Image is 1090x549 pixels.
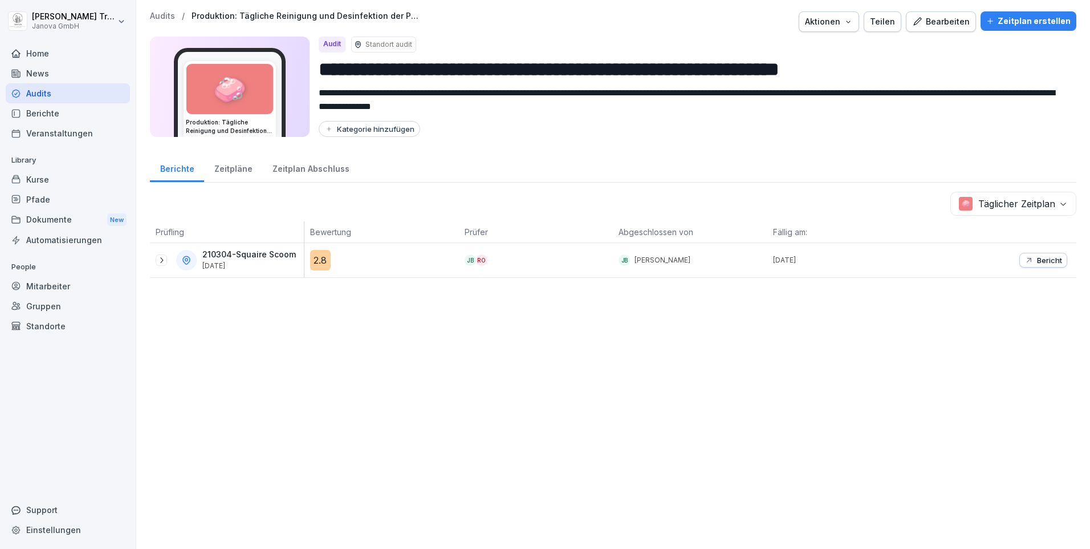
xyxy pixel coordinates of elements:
[150,153,204,182] a: Berichte
[6,83,130,103] a: Audits
[476,255,487,266] div: Ro
[6,316,130,336] a: Standorte
[6,209,130,231] a: DokumenteNew
[186,64,273,114] div: 🧼
[767,221,922,243] th: Fällig am:
[319,37,345,53] div: Audit
[912,15,970,28] div: Bearbeiten
[365,39,412,50] p: Standort audit
[6,123,130,143] a: Veranstaltungen
[6,520,130,540] a: Einstellungen
[1037,256,1062,265] p: Bericht
[262,153,359,182] a: Zeitplan Abschluss
[870,15,895,28] div: Teilen
[150,11,175,21] a: Audits
[6,103,130,123] a: Berichte
[32,12,115,22] p: [PERSON_NAME] Trautmann
[6,276,130,296] a: Mitarbeiter
[635,255,690,265] p: [PERSON_NAME]
[6,258,130,276] p: People
[156,226,298,238] p: Prüfling
[319,121,420,137] button: Kategorie hinzufügen
[204,153,262,182] a: Zeitpläne
[6,230,130,250] a: Automatisierungen
[186,118,274,135] h3: Produktion: Tägliche Reinigung und Desinfektion der Produktion
[6,500,130,520] div: Support
[310,226,453,238] p: Bewertung
[32,22,115,30] p: Janova GmbH
[906,11,976,32] button: Bearbeiten
[192,11,420,21] a: Produktion: Tägliche Reinigung und Desinfektion der Produktion
[107,213,127,227] div: New
[459,221,613,243] th: Prüfer
[619,255,630,266] div: JB
[6,296,130,316] a: Gruppen
[864,11,901,32] button: Teilen
[6,209,130,231] div: Dokumente
[6,189,130,209] a: Pfade
[799,11,859,32] button: Aktionen
[202,262,296,270] p: [DATE]
[202,250,296,260] p: 210304-Squaire Scoom
[6,169,130,189] a: Kurse
[6,63,130,83] a: News
[773,255,922,265] p: [DATE]
[805,15,853,28] div: Aktionen
[981,11,1076,31] button: Zeitplan erstellen
[310,250,331,271] div: 2.8
[182,11,185,21] p: /
[324,124,414,134] div: Kategorie hinzufügen
[465,255,476,266] div: JB
[6,43,130,63] a: Home
[619,226,762,238] p: Abgeschlossen von
[986,15,1071,27] div: Zeitplan erstellen
[1019,253,1067,268] button: Bericht
[6,151,130,169] p: Library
